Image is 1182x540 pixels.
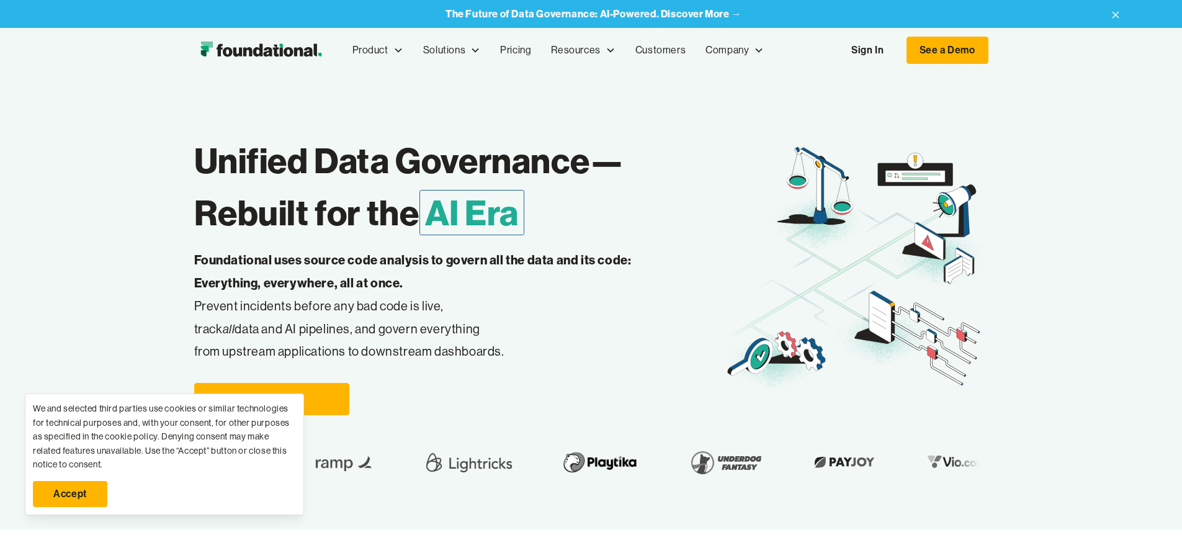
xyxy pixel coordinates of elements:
div: Company [696,30,774,71]
img: Vio.com [918,452,990,472]
div: Resources [551,42,600,58]
img: Lightricks [418,445,513,480]
a: Pricing [490,30,541,71]
div: We and selected third parties use cookies or similar technologies for technical purposes and, wit... [33,402,296,471]
p: Prevent incidents before any bad code is live, track data and AI pipelines, and govern everything... [194,249,671,363]
div: Solutions [413,30,490,71]
img: Ramp [304,445,378,480]
a: See a Demo [907,37,988,64]
a: home [194,38,328,63]
img: Foundational Logo [194,38,328,63]
img: Playtika [552,445,641,480]
span: AI Era [419,190,525,235]
div: Solutions [423,42,465,58]
a: See a Demo → [194,383,349,415]
a: Accept [33,481,107,507]
div: Product [343,30,413,71]
a: Sign In [839,37,896,63]
h1: Unified Data Governance— Rebuilt for the [194,135,723,239]
div: Resources [541,30,625,71]
strong: Foundational uses source code analysis to govern all the data and its code: Everything, everywher... [194,252,632,290]
img: Payjoy [805,452,878,472]
div: Company [705,42,749,58]
div: Product [352,42,388,58]
img: Underdog Fantasy [681,445,765,480]
strong: The Future of Data Governance: AI-Powered. Discover More → [445,7,741,20]
a: Customers [625,30,696,71]
a: The Future of Data Governance: AI-Powered. Discover More → [445,8,741,20]
em: all [223,321,235,336]
iframe: Chat Widget [1120,480,1182,540]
